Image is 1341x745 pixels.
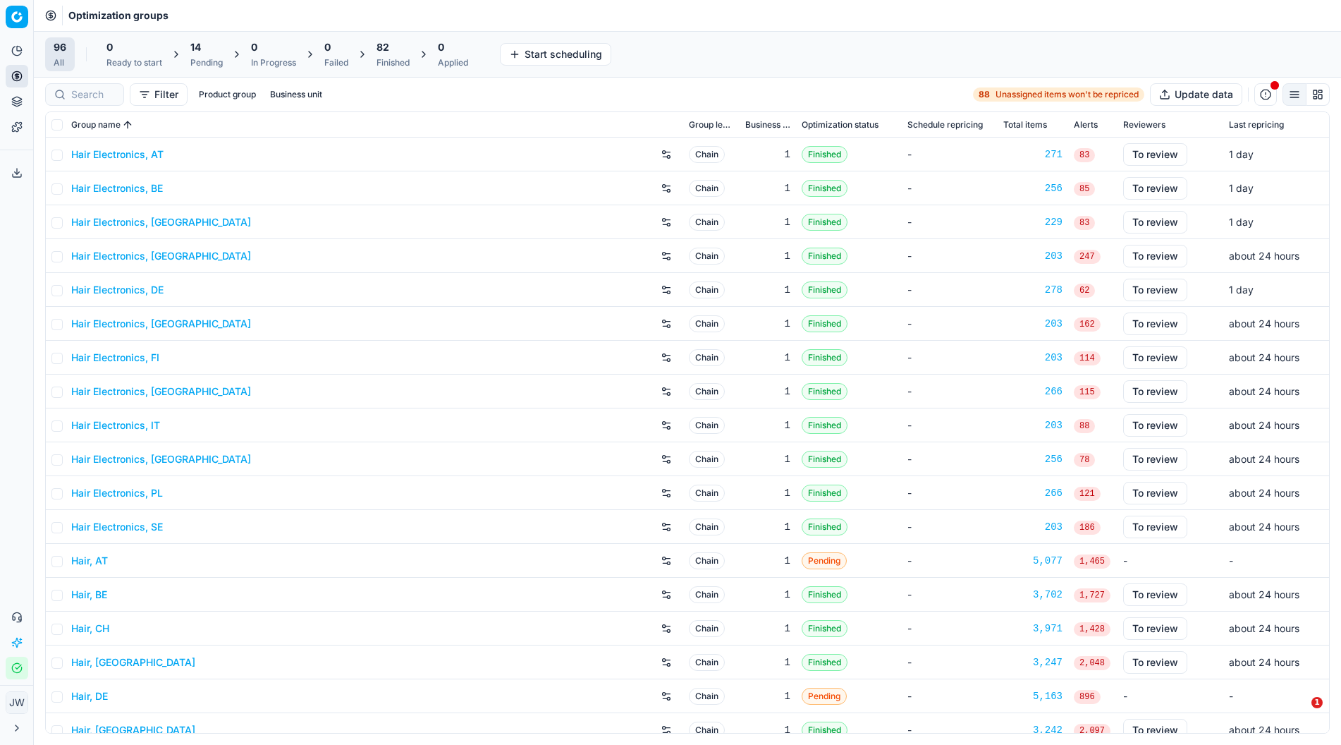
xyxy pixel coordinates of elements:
a: 5,077 [1003,554,1063,568]
span: Chain [689,519,725,535]
a: Hair, CH [71,622,109,636]
span: Optimization groups [68,8,169,23]
a: 5,163 [1003,689,1063,703]
span: Chain [689,722,725,739]
span: about 24 hours [1229,724,1299,736]
button: To review [1123,617,1187,640]
div: 1 [745,351,790,365]
span: 1,465 [1074,555,1110,569]
span: Chain [689,248,725,265]
span: 14 [190,40,201,54]
iframe: Intercom live chat [1282,697,1316,731]
span: Pending [802,552,847,569]
a: 3,247 [1003,655,1063,670]
span: Finished [802,519,847,535]
span: 0 [106,40,113,54]
span: Group level [689,119,734,131]
span: Chain [689,146,725,163]
span: JW [6,692,27,713]
button: Product group [193,86,262,103]
span: 83 [1074,216,1095,230]
div: Finished [376,57,410,68]
span: Finished [802,180,847,197]
span: Chain [689,315,725,332]
div: 1 [745,486,790,500]
div: 1 [745,588,790,602]
a: Hair, [GEOGRAPHIC_DATA] [71,723,195,737]
a: 203 [1003,351,1063,365]
a: 266 [1003,384,1063,399]
span: Finished [802,214,847,231]
span: Chain [689,586,725,603]
span: 186 [1074,521,1101,535]
a: 266 [1003,486,1063,500]
span: Finished [802,281,847,298]
div: 203 [1003,520,1063,534]
span: Chain [689,349,725,366]
span: about 24 hours [1229,250,1299,262]
span: about 24 hours [1229,351,1299,363]
a: 203 [1003,317,1063,331]
div: 1 [745,317,790,331]
span: Finished [802,451,847,468]
div: 1 [745,181,790,195]
a: 203 [1003,249,1063,263]
a: Hair Electronics, DE [71,283,164,297]
a: Hair Electronics, [GEOGRAPHIC_DATA] [71,215,251,229]
span: Alerts [1074,119,1098,131]
button: JW [6,691,28,714]
button: To review [1123,651,1187,674]
span: 62 [1074,284,1095,298]
button: To review [1123,719,1187,741]
a: Hair Electronics, BE [71,181,163,195]
div: 1 [745,452,790,466]
span: Pending [802,688,847,705]
span: Finished [802,654,847,671]
a: 256 [1003,452,1063,466]
td: - [1117,544,1223,578]
div: 1 [745,689,790,703]
td: - [1223,544,1329,578]
div: 1 [745,283,790,297]
strong: 88 [979,89,990,100]
button: To review [1123,313,1187,335]
div: 1 [745,520,790,534]
div: 1 [745,384,790,399]
td: - [902,273,998,307]
a: Hair Electronics, SE [71,520,163,534]
span: 1 day [1229,284,1254,296]
td: - [902,171,998,205]
button: Business unit [264,86,328,103]
span: 82 [376,40,389,54]
td: - [902,679,998,713]
span: Finished [802,383,847,400]
button: To review [1123,346,1187,369]
span: 1,428 [1074,622,1110,636]
span: Finished [802,248,847,265]
td: - [902,205,998,239]
a: 203 [1003,418,1063,432]
span: Chain [689,180,725,197]
td: - [902,375,998,408]
button: To review [1123,177,1187,200]
a: 3,242 [1003,723,1063,737]
span: 1 day [1229,148,1254,160]
span: Finished [802,146,847,163]
div: In Progress [251,57,296,68]
div: 1 [745,554,790,568]
span: Chain [689,654,725,671]
span: 85 [1074,182,1095,196]
td: - [902,476,998,510]
span: about 24 hours [1229,317,1299,329]
button: To review [1123,245,1187,267]
span: 0 [324,40,331,54]
div: 1 [745,249,790,263]
span: Chain [689,417,725,434]
div: All [54,57,66,68]
div: 271 [1003,147,1063,162]
span: Chain [689,485,725,502]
